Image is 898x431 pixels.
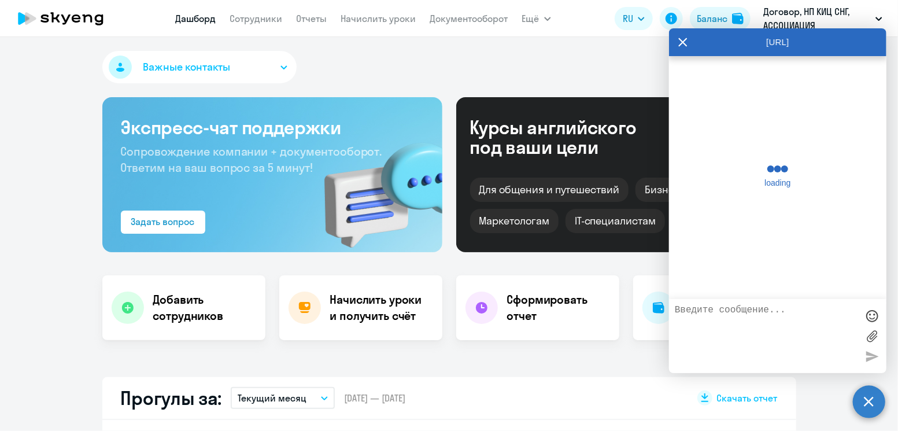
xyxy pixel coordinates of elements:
[231,387,335,409] button: Текущий месяц
[863,327,881,345] label: Лимит 10 файлов
[697,12,727,25] div: Баланс
[732,13,744,24] img: balance
[470,178,629,202] div: Для общения и путешествий
[102,51,297,83] button: Важные контакты
[153,292,256,324] h4: Добавить сотрудников
[763,5,871,32] p: Договор, НП КИЦ СНГ, АССОЦИАЦИЯ
[297,13,327,24] a: Отчеты
[757,5,888,32] button: Договор, НП КИЦ СНГ, АССОЦИАЦИЯ
[623,12,633,25] span: RU
[507,292,610,324] h4: Сформировать отчет
[143,60,230,75] span: Важные контакты
[470,209,559,233] div: Маркетологам
[430,13,508,24] a: Документооборот
[330,292,431,324] h4: Начислить уроки и получить счёт
[121,116,424,139] h3: Экспресс-чат поддержки
[522,12,539,25] span: Ещё
[121,386,222,410] h2: Прогулы за:
[522,7,551,30] button: Ещё
[566,209,665,233] div: IT-специалистам
[669,178,886,187] span: loading
[176,13,216,24] a: Дашборд
[635,178,773,202] div: Бизнес и командировки
[717,392,778,404] span: Скачать отчет
[131,215,195,229] div: Задать вопрос
[344,392,405,404] span: [DATE] — [DATE]
[230,13,283,24] a: Сотрудники
[470,117,668,157] div: Курсы английского под ваши цели
[308,122,442,252] img: bg-img
[615,7,653,30] button: RU
[690,7,751,30] button: Балансbalance
[121,211,205,234] button: Задать вопрос
[121,144,382,175] span: Сопровождение компании + документооборот. Ответим на ваш вопрос за 5 минут!
[341,13,416,24] a: Начислить уроки
[238,391,306,405] p: Текущий месяц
